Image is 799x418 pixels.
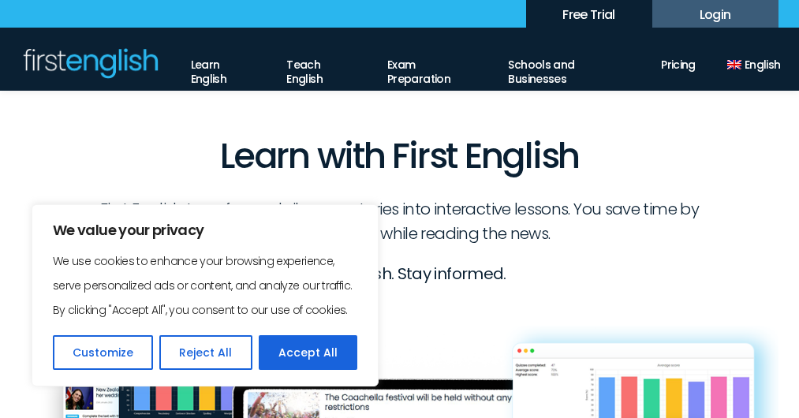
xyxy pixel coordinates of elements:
[53,335,153,370] button: Customize
[508,47,629,88] a: Schools and Businesses
[387,47,476,88] a: Exam Preparation
[293,263,506,285] strong: Learn English. Stay informed.
[53,221,357,240] p: We value your privacy
[661,47,696,73] a: Pricing
[21,91,778,181] h1: Learn with First English
[191,47,256,88] a: Learn English
[745,58,781,72] span: English
[53,249,357,323] p: We use cookies to enhance your browsing experience, serve personalized ads or content, and analyz...
[86,197,713,246] p: First English transforms daily news stories into interactive lessons. You save time by practising...
[286,47,356,88] a: Teach English
[727,47,778,73] a: English
[259,335,357,370] button: Accept All
[159,335,252,370] button: Reject All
